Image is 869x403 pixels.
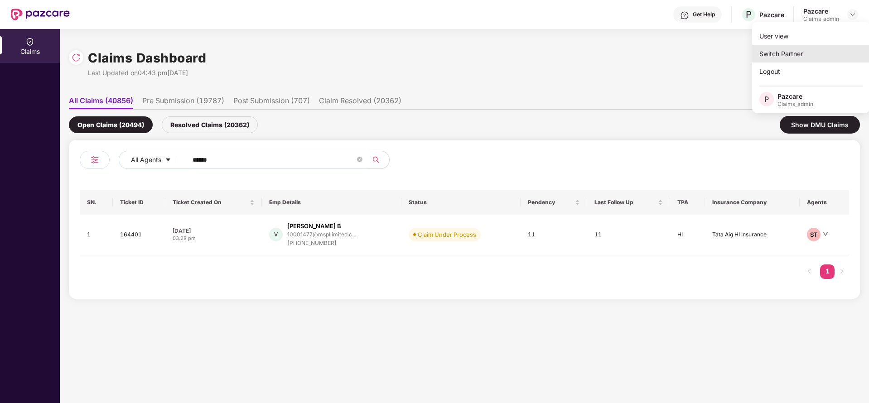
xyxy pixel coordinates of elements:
[802,264,816,279] li: Previous Page
[287,239,356,248] div: [PHONE_NUMBER]
[72,53,81,62] img: svg+xml;base64,PHN2ZyBpZD0iUmVsb2FkLTMyeDMyIiB4bWxucz0iaHR0cDovL3d3dy53My5vcmcvMjAwMC9zdmciIHdpZH...
[173,235,255,242] div: 03:28 pm
[233,96,310,109] li: Post Submission (707)
[839,269,845,274] span: right
[80,215,113,255] td: 1
[113,190,165,215] th: Ticket ID
[165,157,171,164] span: caret-down
[835,264,849,279] button: right
[670,190,705,215] th: TPA
[587,215,670,255] td: 11
[849,11,856,18] img: svg+xml;base64,PHN2ZyBpZD0iRHJvcGRvd24tMzJ4MzIiIHhtbG5zPSJodHRwOi8vd3d3LnczLm9yZy8yMDAwL3N2ZyIgd2...
[528,199,573,206] span: Pendency
[780,116,860,134] div: Show DMU Claims
[587,190,670,215] th: Last Follow Up
[142,96,224,109] li: Pre Submission (19787)
[80,190,113,215] th: SN.
[319,96,401,109] li: Claim Resolved (20362)
[835,264,849,279] li: Next Page
[823,231,828,237] span: down
[367,151,390,169] button: search
[820,264,835,278] a: 1
[777,101,813,108] div: Claims_admin
[806,269,812,274] span: left
[764,94,769,105] span: P
[88,48,206,68] h1: Claims Dashboard
[803,15,839,23] div: Claims_admin
[746,9,752,20] span: P
[800,190,849,215] th: Agents
[88,68,206,78] div: Last Updated on 04:43 pm[DATE]
[69,96,133,109] li: All Claims (40856)
[11,9,70,20] img: New Pazcare Logo
[521,190,587,215] th: Pendency
[401,190,521,215] th: Status
[131,155,161,165] span: All Agents
[693,11,715,18] div: Get Help
[367,156,385,163] span: search
[777,92,813,101] div: Pazcare
[705,190,800,215] th: Insurance Company
[119,151,191,169] button: All Agentscaret-down
[25,37,34,46] img: svg+xml;base64,PHN2ZyBpZD0iQ2xhaW0iIHhtbG5zPSJodHRwOi8vd3d3LnczLm9yZy8yMDAwL3N2ZyIgd2lkdGg9IjIwIi...
[287,231,356,237] div: 10001477@mspllimited.c...
[69,116,153,133] div: Open Claims (20494)
[269,228,283,241] div: V
[173,227,255,235] div: [DATE]
[820,264,835,279] li: 1
[759,10,784,19] div: Pazcare
[89,154,100,165] img: svg+xml;base64,PHN2ZyB4bWxucz0iaHR0cDovL3d3dy53My5vcmcvMjAwMC9zdmciIHdpZHRoPSIyNCIgaGVpZ2h0PSIyNC...
[162,116,258,133] div: Resolved Claims (20362)
[670,215,705,255] td: HI
[680,11,689,20] img: svg+xml;base64,PHN2ZyBpZD0iSGVscC0zMngzMiIgeG1sbnM9Imh0dHA6Ly93d3cudzMub3JnLzIwMDAvc3ZnIiB3aWR0aD...
[521,215,587,255] td: 11
[357,156,362,164] span: close-circle
[807,228,821,241] div: ST
[357,157,362,162] span: close-circle
[594,199,656,206] span: Last Follow Up
[262,190,401,215] th: Emp Details
[705,215,800,255] td: Tata Aig HI Insurance
[287,222,341,230] div: [PERSON_NAME] B
[802,264,816,279] button: left
[165,190,262,215] th: Ticket Created On
[113,215,165,255] td: 164401
[803,7,839,15] div: Pazcare
[418,230,476,239] div: Claim Under Process
[173,199,248,206] span: Ticket Created On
